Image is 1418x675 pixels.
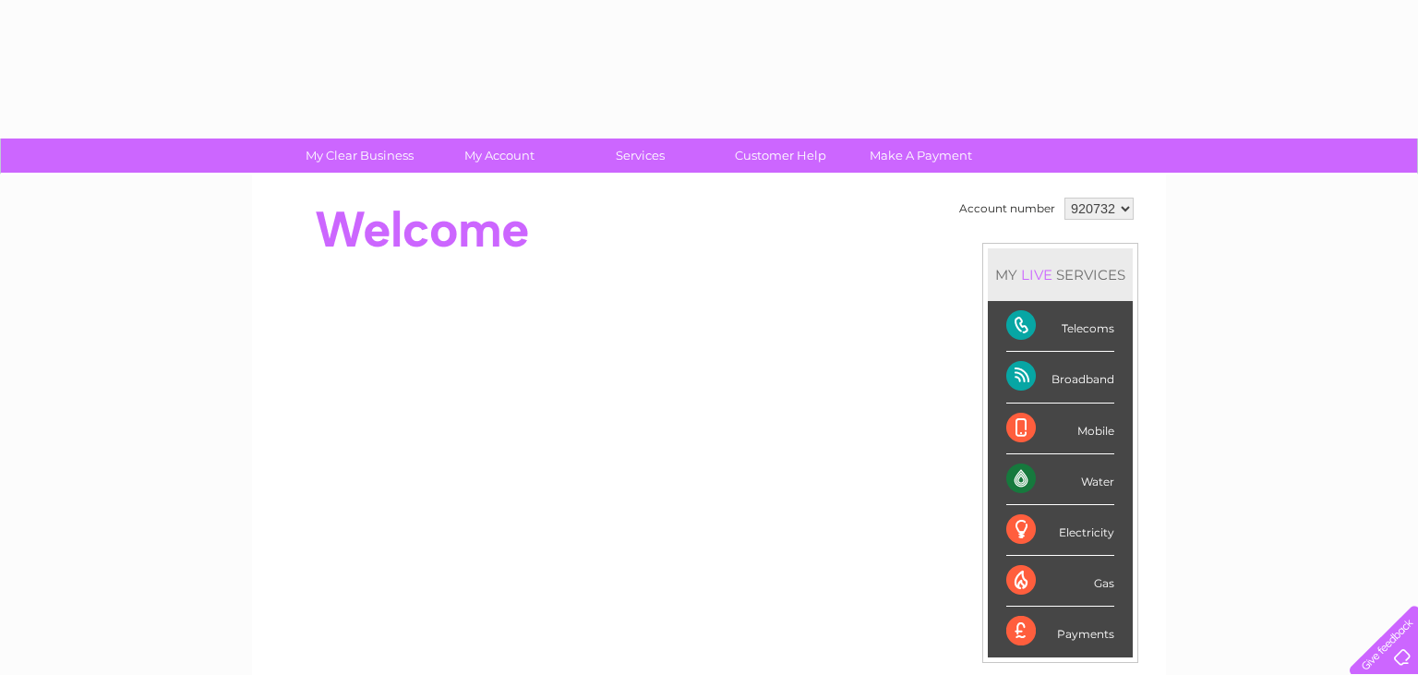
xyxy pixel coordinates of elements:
div: Broadband [1006,352,1114,403]
div: Payments [1006,607,1114,657]
a: My Clear Business [283,139,436,173]
div: LIVE [1017,266,1056,283]
div: Water [1006,454,1114,505]
a: My Account [424,139,576,173]
td: Account number [955,193,1060,224]
a: Services [564,139,716,173]
div: Electricity [1006,505,1114,556]
div: Mobile [1006,404,1114,454]
div: Gas [1006,556,1114,607]
a: Customer Help [704,139,857,173]
a: Make A Payment [845,139,997,173]
div: MY SERVICES [988,248,1133,301]
div: Telecoms [1006,301,1114,352]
